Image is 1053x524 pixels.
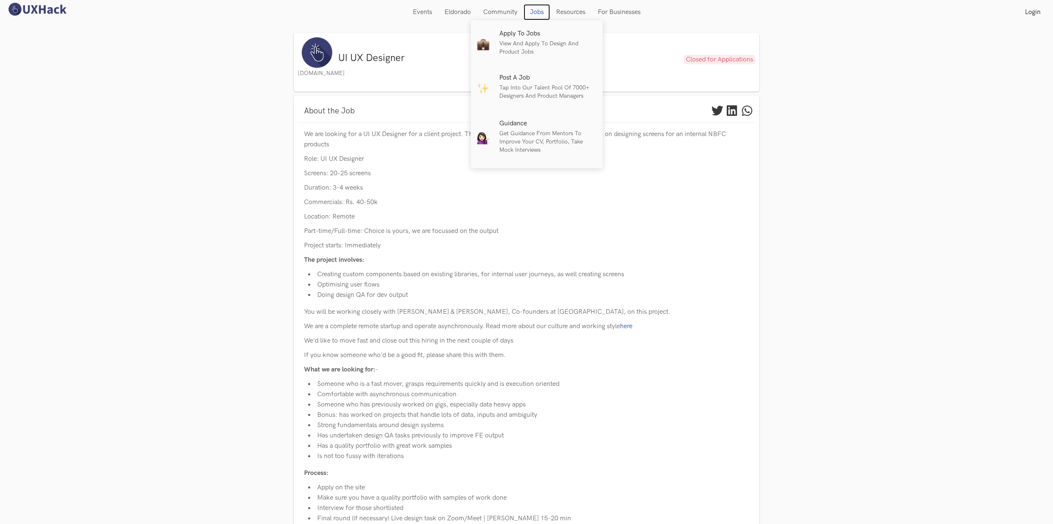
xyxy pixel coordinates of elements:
[304,183,749,193] p: Duration: 3-4 weeks
[304,226,749,236] p: Part-time/Full-time: Choice is yours, we are focussed on the output
[304,366,375,374] span: What we are looking for:
[304,154,749,164] p: Role: UI UX Designer
[298,70,345,77] a: [DOMAIN_NAME]
[304,364,749,375] p: -
[684,55,755,64] span: Closed for Applications
[308,441,749,451] li: Has a quality portfolio with great work samples
[302,37,332,68] img: UXHack logo
[304,197,749,207] p: Commercials: Rs. 40-50k
[550,4,592,20] a: Resources
[308,451,749,461] li: Is not too fussy with iterations
[471,22,603,64] a: BriefcaseApply to JobsView and apply to design and product jobs
[304,240,749,251] p: Project starts: Immediately
[304,336,749,346] p: We'd like to move fast and close out this hiring in the next couple of days
[499,84,597,100] p: Tap into our talent pool of 7000+ designers and product managers
[308,503,749,513] li: Interview for those shortlisted
[477,4,524,20] a: Community
[298,104,361,118] a: About the Job
[308,410,749,420] li: Bonus: has worked on projects that handle lots of data, inputs and ambiguity
[499,129,597,154] p: Get guidance from mentors to improve your CV, portfolio, take mock interviews
[471,112,603,162] a: Guidance emojiGuidanceGet guidance from mentors to improve your CV, portfolio, take mock interviews
[308,513,749,524] li: Final round (if necessary) Live design task on Zoom/Meet | [PERSON_NAME] 15-20 min
[308,290,749,300] li: Doing design QA for dev output
[6,2,68,16] img: UXHack logo
[308,482,749,493] li: Apply on the site
[620,322,632,330] a: here
[338,52,563,63] h3: UI UX Designer
[304,211,749,222] p: Location: Remote
[308,420,749,430] li: Strong fundamentals around design systems
[499,40,597,56] p: View and apply to design and product jobs
[304,307,749,317] p: You will be working closely with [PERSON_NAME] & [PERSON_NAME], Co-founders at [GEOGRAPHIC_DATA],...
[304,129,749,150] p: We are looking for a UI UX Designer for a client project. This is a paid gig of around 3-4 weeks,...
[308,379,749,389] li: Someone who is a fast mover, grasps requirements quickly and is execution oriented
[304,350,749,360] p: If you know someone who'd be a good fit, please share this with them.
[407,4,438,20] a: Events
[304,168,749,179] p: Screens: 20-25 screens
[524,4,550,20] a: Jobs
[308,269,749,280] li: Creating custom components based on existing libraries, for internal user journeys, as well creat...
[477,38,489,50] img: Briefcase
[308,430,749,441] li: Has undertaken design QA tasks previously to improve FE output
[304,469,328,477] span: Process:
[304,321,749,331] p: We are a complete remote startup and operate asynchronously. Read more about our culture and work...
[438,4,477,20] a: Eldorado
[592,4,647,20] a: For Businesses
[477,82,489,94] img: Stars
[499,74,597,82] h6: Post a Job
[499,30,597,38] h6: Apply to Jobs
[308,399,749,410] li: Someone who has previously worked on gigs, especially data heavy apps
[308,280,749,290] li: Optimising user flows
[304,256,364,264] span: The project involves:
[499,120,597,127] h6: Guidance
[471,66,603,108] a: StarsPost a JobTap into our talent pool of 7000+ designers and product managers
[477,132,489,144] img: Guidance emoji
[308,493,749,503] li: Make sure you have a quality portfolio with samples of work done
[308,389,749,399] li: Comfortable with asynchronous communication
[1019,4,1047,21] a: Login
